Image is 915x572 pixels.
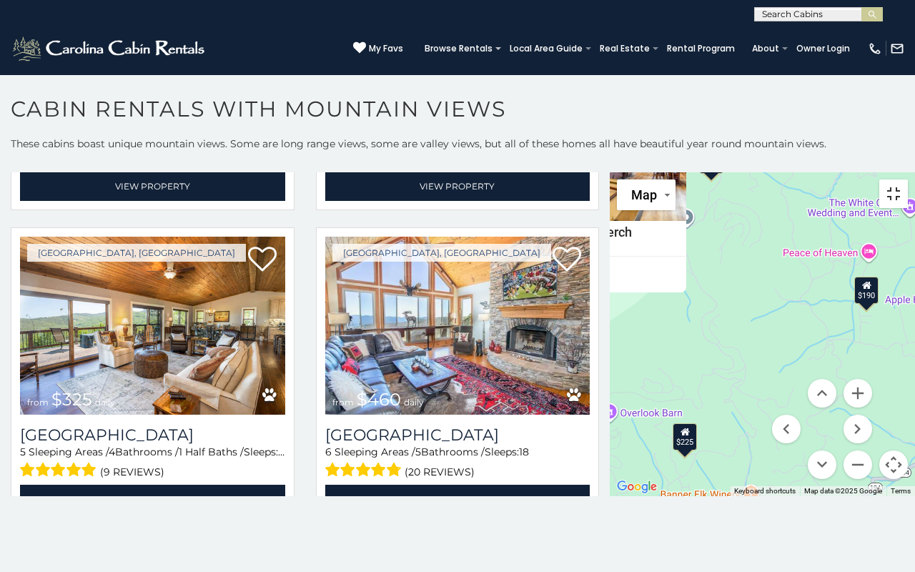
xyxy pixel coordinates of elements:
a: [GEOGRAPHIC_DATA], [GEOGRAPHIC_DATA] [332,244,551,262]
button: Toggle fullscreen view [879,179,908,208]
img: Cardinal Perch [493,92,686,221]
div: Sleeping Areas / Bathrooms / Sleeps: [20,445,285,481]
h3: Beech Mountain Vista [20,425,285,445]
span: 5 [20,445,26,458]
a: [GEOGRAPHIC_DATA], [GEOGRAPHIC_DATA] [27,244,246,262]
a: Add to favorites [553,245,581,275]
span: $325 [51,389,92,410]
a: Open this area in Google Maps (opens a new window) [613,478,661,496]
img: White-1-2.png [11,34,209,63]
button: Move up [808,379,836,408]
h6: Starting from: [494,260,686,274]
span: (20 reviews) [405,463,475,481]
span: 1 Half Baths / [179,445,244,458]
a: Beech Mountain Vista from $325 daily [20,237,285,414]
a: Add to favorites [248,245,277,275]
a: Rental Program [660,39,742,59]
span: 6 [325,445,332,458]
img: Beech Mountain Vista [20,237,285,414]
div: Sleeping Areas / Bathrooms / Sleeps: [325,445,590,481]
div: $225 [673,423,697,450]
button: Keyboard shortcuts [734,486,796,496]
a: [GEOGRAPHIC_DATA] [20,425,285,445]
a: View Property [325,485,590,514]
button: Zoom out [844,450,872,479]
img: mail-regular-white.png [890,41,904,56]
a: Real Estate [593,39,657,59]
a: Mile High Lodge from $460 daily [325,237,590,414]
div: $385 [699,146,723,173]
span: 18 [519,445,529,458]
span: $460 [357,389,401,410]
span: 4 [109,445,115,458]
span: daily [404,397,424,408]
a: Cardinal Perch Starting from: [493,221,686,275]
a: Local Area Guide [503,39,590,59]
span: from [27,397,49,408]
span: from [332,397,354,408]
button: Move down [808,450,836,479]
button: Change map style [617,179,676,210]
a: [GEOGRAPHIC_DATA] [325,425,590,445]
button: Map camera controls [879,450,908,479]
span: Map [631,187,657,202]
a: My Favs [353,41,403,56]
button: Move right [844,415,872,443]
button: Zoom in [844,379,872,408]
span: Map data ©2025 Google [804,487,882,495]
h4: Cardinal Perch [494,222,686,243]
span: daily [95,397,115,408]
img: Mile High Lodge [325,237,590,414]
a: Terms [891,487,911,495]
a: View Property [325,172,590,201]
button: Move left [772,415,801,443]
div: $190 [854,276,879,303]
a: View Property [20,172,285,201]
span: (9 reviews) [100,463,164,481]
img: phone-regular-white.png [868,41,882,56]
img: Google [613,478,661,496]
a: About [745,39,786,59]
a: Owner Login [789,39,857,59]
a: Browse Rentals [417,39,500,59]
span: My Favs [369,42,403,55]
h3: Mile High Lodge [325,425,590,445]
span: 5 [415,445,421,458]
a: View Property [20,485,285,514]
